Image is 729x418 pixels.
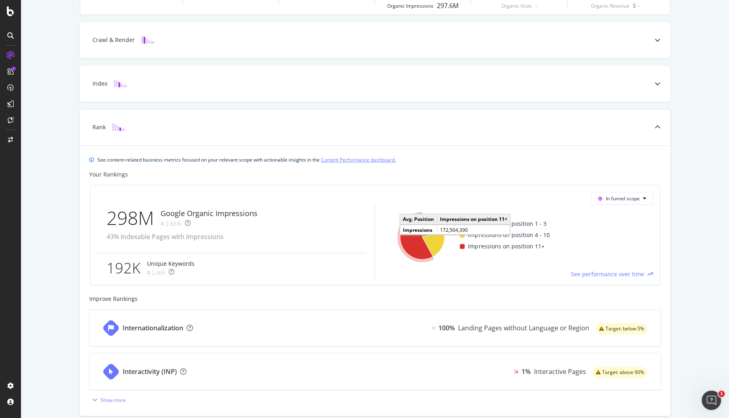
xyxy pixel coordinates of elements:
[112,123,125,131] img: block-icon
[458,323,589,333] div: Landing Pages without Language or Region
[593,367,647,378] div: warning label
[534,367,586,376] div: Interactive Pages
[147,271,150,274] img: Equal
[89,295,661,303] div: Improve Rankings
[107,205,161,231] div: 298M
[468,242,544,251] span: Impressions on position 11+
[147,260,195,268] div: Unique Keywords
[141,36,154,44] img: block-icon
[387,2,434,9] div: Organic Impressions
[432,327,435,329] img: Equal
[321,155,396,164] a: Content Performance dashboard.
[114,80,127,87] img: block-icon
[602,370,644,375] span: Target: above 90%
[438,323,455,333] div: 100%
[718,391,725,397] span: 1
[89,309,661,347] a: InternationalizationEqual100%Landing Pages without Language or Regionwarning label
[89,393,126,406] button: Show more
[107,258,147,278] div: 192K
[97,155,396,164] div: See content-related business metrics focused on your relevant scope with actionable insights in the
[522,367,531,376] div: 1%
[92,36,135,44] div: Crawl & Render
[92,80,107,88] div: Index
[165,220,182,228] div: 2.65%
[571,270,653,278] a: See performance over time
[123,367,177,376] div: Interactivity (INP)
[398,205,447,267] svg: A chart.
[605,326,644,331] span: Target: below 5%
[161,223,164,225] img: Equal
[437,1,459,11] div: 297.6M
[89,353,661,390] a: Interactivity (INP)1%Interactive Pageswarning label
[123,323,183,333] div: Internationalization
[92,123,106,131] div: Rank
[596,323,647,334] div: warning label
[89,170,128,179] div: Your Rankings
[468,219,546,229] span: Impressions on position 1 - 3
[101,397,126,403] div: Show more
[591,192,653,205] button: In funnel scope
[89,155,661,164] div: info banner
[702,391,721,410] iframe: Intercom live chat
[468,230,549,240] span: Impressions on position 4 - 10
[152,269,165,276] div: 2.46%
[107,232,269,242] div: 43% Indexable Pages with Impressions
[161,208,258,219] div: Google Organic Impressions
[571,270,644,278] span: See performance over time
[606,195,640,202] span: In funnel scope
